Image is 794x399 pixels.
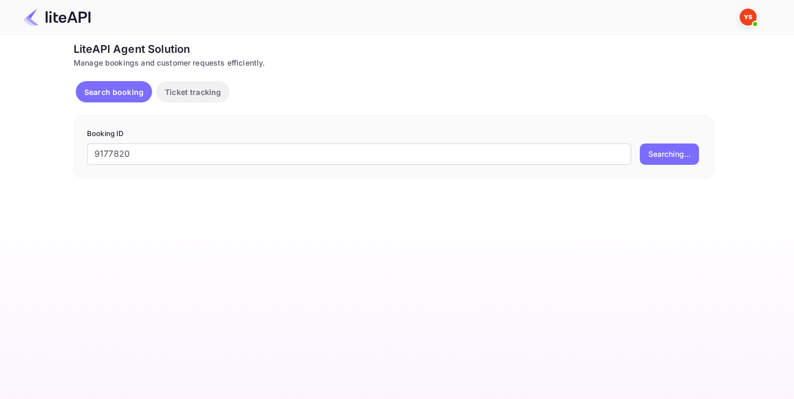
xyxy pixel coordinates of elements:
[87,143,631,165] input: Enter Booking ID (e.g., 63782194)
[640,143,699,165] button: Searching...
[74,57,714,68] div: Manage bookings and customer requests efficiently.
[23,9,91,26] img: LiteAPI Logo
[84,86,144,98] p: Search booking
[165,86,221,98] p: Ticket tracking
[87,129,701,139] p: Booking ID
[74,41,714,57] div: LiteAPI Agent Solution
[740,9,757,26] img: Yandex Support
